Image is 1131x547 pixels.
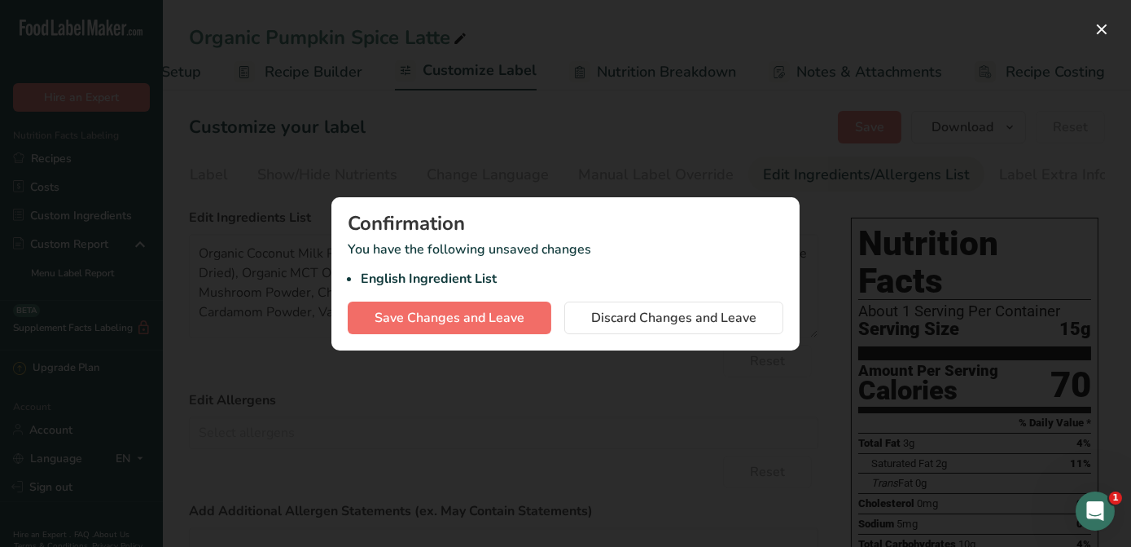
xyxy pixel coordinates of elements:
[375,308,524,328] span: Save Changes and Leave
[1076,492,1115,531] iframe: Intercom live chat
[564,302,783,334] button: Discard Changes and Leave
[348,214,783,233] div: Confirmation
[348,240,783,289] p: You have the following unsaved changes
[348,302,551,334] button: Save Changes and Leave
[361,269,783,289] li: English Ingredient List
[591,308,756,328] span: Discard Changes and Leave
[1109,492,1122,505] span: 1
